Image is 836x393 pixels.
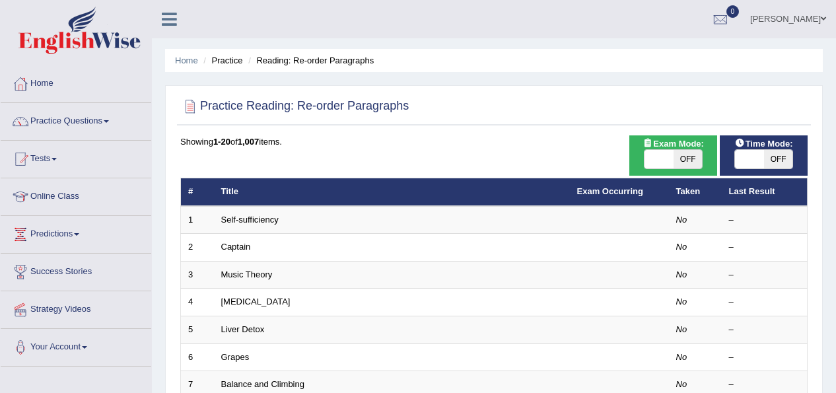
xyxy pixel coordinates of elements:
[729,378,800,391] div: –
[676,215,687,225] em: No
[722,178,808,206] th: Last Result
[180,135,808,148] div: Showing of items.
[676,297,687,306] em: No
[674,150,703,168] span: OFF
[245,54,374,67] li: Reading: Re-order Paragraphs
[1,254,151,287] a: Success Stories
[1,291,151,324] a: Strategy Videos
[221,352,250,362] a: Grapes
[221,297,291,306] a: [MEDICAL_DATA]
[181,178,214,206] th: #
[726,5,740,18] span: 0
[221,324,265,334] a: Liver Detox
[1,65,151,98] a: Home
[181,234,214,262] td: 2
[729,324,800,336] div: –
[200,54,242,67] li: Practice
[213,137,230,147] b: 1-20
[676,269,687,279] em: No
[1,103,151,136] a: Practice Questions
[637,137,709,151] span: Exam Mode:
[181,261,214,289] td: 3
[1,141,151,174] a: Tests
[181,316,214,344] td: 5
[730,137,798,151] span: Time Mode:
[676,379,687,389] em: No
[238,137,260,147] b: 1,007
[181,343,214,371] td: 6
[180,96,409,116] h2: Practice Reading: Re-order Paragraphs
[221,215,279,225] a: Self-sufficiency
[577,186,643,196] a: Exam Occurring
[1,178,151,211] a: Online Class
[729,351,800,364] div: –
[669,178,722,206] th: Taken
[729,241,800,254] div: –
[676,242,687,252] em: No
[764,150,793,168] span: OFF
[175,55,198,65] a: Home
[221,242,251,252] a: Captain
[676,352,687,362] em: No
[181,206,214,234] td: 1
[181,289,214,316] td: 4
[214,178,570,206] th: Title
[676,324,687,334] em: No
[1,216,151,249] a: Predictions
[221,379,304,389] a: Balance and Climbing
[729,296,800,308] div: –
[221,269,273,279] a: Music Theory
[729,269,800,281] div: –
[1,329,151,362] a: Your Account
[629,135,717,176] div: Show exams occurring in exams
[729,214,800,227] div: –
